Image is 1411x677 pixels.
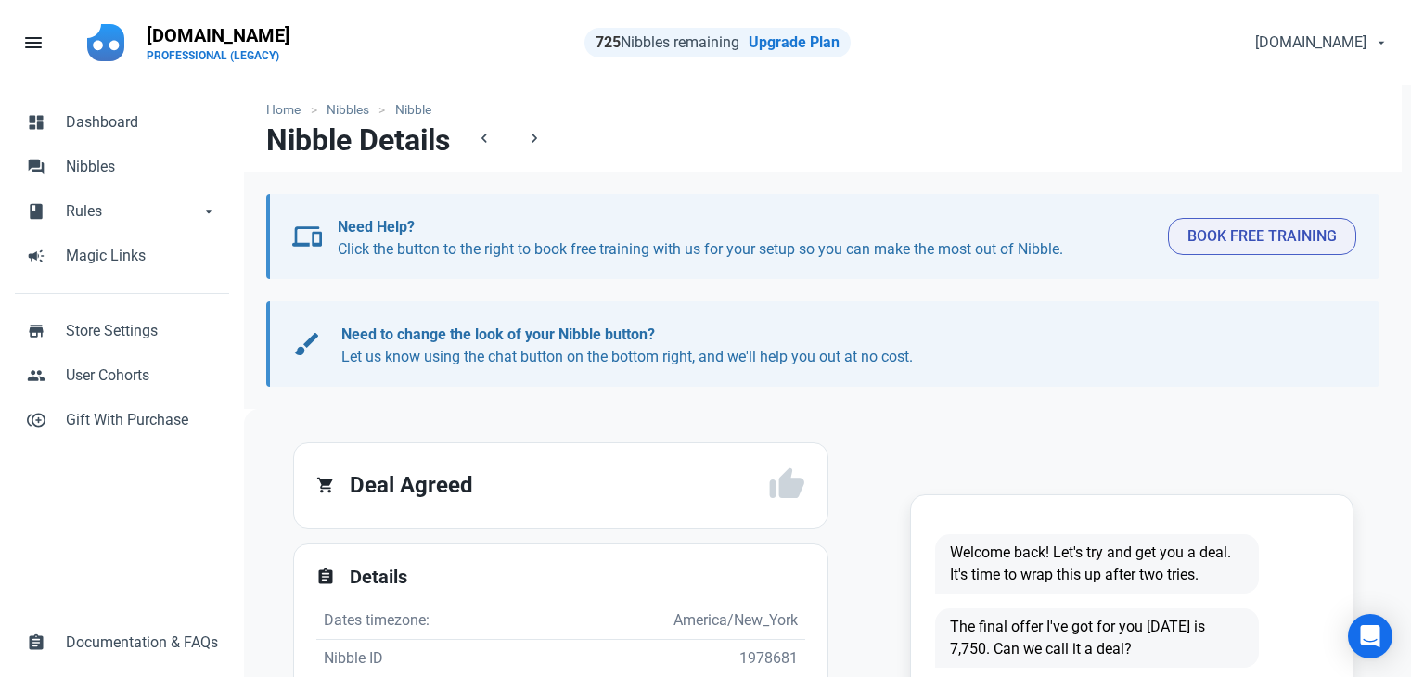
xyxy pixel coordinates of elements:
[935,608,1259,668] span: The final offer I've got for you [DATE] is 7,750. Can we call it a deal?
[525,129,544,147] span: chevron_right
[341,326,655,343] b: Need to change the look of your Nibble button?
[15,189,229,234] a: bookRulesarrow_drop_down
[27,632,45,650] span: assignment
[27,320,45,338] span: store
[316,602,559,640] td: Dates timezone:
[935,534,1259,594] span: Welcome back! Let's try and get you a deal. It's time to wrap this up after two tries.
[66,364,218,387] span: User Cohorts
[475,129,494,147] span: chevron_left
[266,123,450,157] h1: Nibble Details
[316,568,335,586] span: assignment
[596,33,621,51] strong: 725
[27,200,45,219] span: book
[1255,32,1366,54] span: [DOMAIN_NAME]
[27,245,45,263] span: campaign
[1239,24,1400,61] button: [DOMAIN_NAME]
[350,466,768,504] h2: Deal Agreed
[15,620,229,665] a: assignmentDocumentation & FAQs
[15,398,229,442] a: control_point_duplicateGift With Purchase
[749,33,840,51] a: Upgrade Plan
[15,145,229,189] a: forumNibbles
[27,156,45,174] span: forum
[66,320,218,342] span: Store Settings
[66,200,199,223] span: Rules
[1348,614,1392,658] div: Open Intercom Messenger
[1168,218,1356,255] button: Book Free Training
[461,123,507,156] a: chevron_left
[15,100,229,145] a: dashboardDashboard
[66,245,218,267] span: Magic Links
[350,567,805,588] h2: Details
[292,222,322,251] span: devices
[66,409,218,431] span: Gift With Purchase
[316,476,335,494] span: shopping_cart
[27,409,45,428] span: control_point_duplicate
[147,22,290,48] p: [DOMAIN_NAME]
[27,111,45,130] span: dashboard
[22,32,45,54] span: menu
[147,48,290,63] p: PROFESSIONAL (LEGACY)
[15,353,229,398] a: peopleUser Cohorts
[135,15,301,70] a: [DOMAIN_NAME]PROFESSIONAL (LEGACY)
[266,100,310,120] a: Home
[27,364,45,383] span: people
[15,234,229,278] a: campaignMagic Links
[66,632,218,654] span: Documentation & FAQs
[1187,225,1337,248] span: Book Free Training
[596,33,739,51] span: Nibbles remaining
[511,123,558,156] a: chevron_right
[199,200,218,219] span: arrow_drop_down
[66,156,218,178] span: Nibbles
[66,111,218,134] span: Dashboard
[317,100,379,120] a: Nibbles
[558,602,804,640] td: America/New_York
[338,218,415,236] b: Need Help?
[244,85,1402,123] nav: breadcrumbs
[768,466,805,503] span: thumb_up
[338,216,1153,261] p: Click the button to the right to book free training with us for your setup so you can make the mo...
[341,324,1339,368] p: Let us know using the chat button on the bottom right, and we'll help you out at no cost.
[292,329,322,359] span: brush
[15,309,229,353] a: storeStore Settings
